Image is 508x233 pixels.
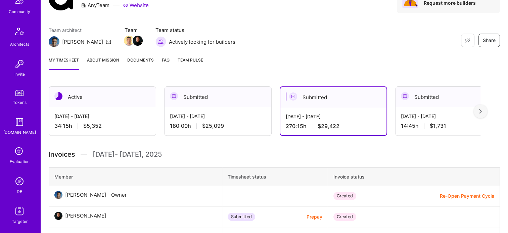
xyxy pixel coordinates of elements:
img: Submitted [289,92,297,101]
div: Architects [10,41,29,48]
div: Active [49,87,156,107]
th: Timesheet status [222,168,328,186]
div: [DATE] - [DATE] [170,113,266,120]
div: [DATE] - [DATE] [286,113,381,120]
th: Member [49,168,222,186]
div: Created [333,192,356,200]
div: [PERSON_NAME] - Owner [65,191,127,199]
img: right [479,109,482,114]
div: AnyTeam [81,2,109,9]
div: Submitted [396,87,502,107]
span: Team architect [49,27,111,34]
a: FAQ [162,56,170,70]
a: Team Member Avatar [133,35,142,46]
img: Actively looking for builders [155,36,166,47]
div: [PERSON_NAME] [65,212,106,220]
img: User Avatar [54,212,62,220]
img: Admin Search [13,174,26,188]
div: Submitted [280,87,386,108]
button: Share [478,34,500,47]
img: Skill Targeter [13,204,26,218]
div: Evaluation [10,158,30,165]
div: Tokens [13,99,27,106]
img: Divider [81,149,87,159]
a: Team Pulse [178,56,203,70]
div: Submitted [228,213,255,221]
div: Invite [14,71,25,78]
span: Documents [127,56,154,64]
i: icon EyeClosed [465,38,470,43]
a: Team Member Avatar [125,35,133,46]
div: 34:15 h [54,122,150,129]
a: About Mission [87,56,119,70]
span: Team Pulse [178,57,203,63]
span: $5,352 [83,122,102,129]
div: 270:15 h [286,123,381,130]
span: Team [125,27,142,34]
i: icon CompanyGray [81,3,86,8]
img: Active [54,92,62,100]
img: Invite [13,57,26,71]
img: guide book [13,115,26,129]
div: [DATE] - [DATE] [401,113,497,120]
div: Created [333,213,356,221]
img: Team Architect [49,36,59,47]
span: $29,422 [318,123,339,130]
th: Invoice status [328,168,500,186]
div: 14:45 h [401,122,497,129]
div: DB [17,188,22,195]
i: icon SelectionTeam [13,145,26,158]
span: $1,731 [430,122,446,129]
div: [DATE] - [DATE] [54,113,150,120]
span: Team status [155,27,235,34]
button: Re-Open Payment Cycle [440,192,494,199]
a: Website [123,2,149,9]
div: Targeter [12,218,28,225]
img: Team Member Avatar [133,36,143,46]
span: Share [483,37,496,44]
span: Invoices [49,149,75,159]
span: [DATE] - [DATE] , 2025 [93,149,162,159]
div: [PERSON_NAME] [62,38,103,45]
img: Submitted [401,92,409,100]
button: Prepay [307,213,322,220]
a: My timesheet [49,56,79,70]
div: [DOMAIN_NAME] [3,129,36,136]
div: 180:00 h [170,122,266,129]
a: Documents [127,56,154,70]
div: Community [9,8,30,15]
div: Submitted [165,87,271,107]
img: Architects [11,25,28,41]
span: Actively looking for builders [169,38,235,45]
img: tokens [15,90,24,96]
span: $25,099 [202,122,224,129]
img: Submitted [170,92,178,100]
i: icon Mail [106,39,111,44]
img: Team Member Avatar [124,36,134,46]
img: User Avatar [54,191,62,199]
